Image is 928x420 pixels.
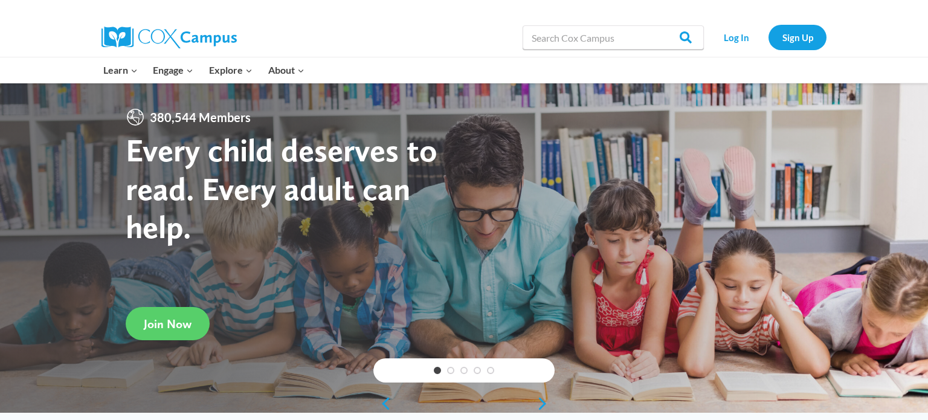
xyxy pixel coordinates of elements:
a: Join Now [126,307,210,340]
input: Search Cox Campus [523,25,704,50]
img: Cox Campus [101,27,237,48]
a: 4 [474,367,481,374]
a: next [536,396,555,411]
span: About [268,62,304,78]
span: Engage [153,62,193,78]
a: Log In [710,25,762,50]
a: previous [373,396,391,411]
span: Join Now [144,317,192,331]
span: Explore [209,62,253,78]
a: Sign Up [768,25,826,50]
a: 5 [487,367,494,374]
nav: Primary Navigation [95,57,312,83]
strong: Every child deserves to read. Every adult can help. [126,131,437,246]
a: 3 [460,367,468,374]
div: content slider buttons [373,392,555,416]
nav: Secondary Navigation [710,25,826,50]
a: 1 [434,367,441,374]
a: 2 [447,367,454,374]
span: Learn [103,62,138,78]
span: 380,544 Members [145,108,256,127]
